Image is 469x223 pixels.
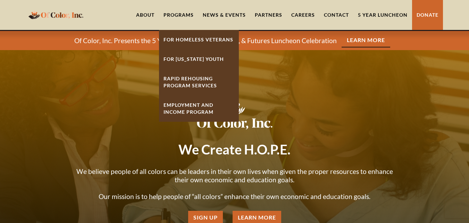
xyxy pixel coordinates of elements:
[74,37,337,45] p: Of Color, Inc. Presents the 5 Years Forward Jobs, Homes, & Futures Luncheon Celebration
[72,167,398,201] p: We believe people of all colors can be leaders in their own lives when given the proper resources...
[164,75,217,88] strong: Rapid ReHousing Program Services
[159,30,239,122] nav: Programs
[342,33,390,48] a: Learn More
[26,7,85,23] a: home
[159,69,239,95] a: Rapid ReHousing Program Services
[164,11,194,18] div: Programs
[159,95,239,122] a: Employment And Income Program
[159,30,239,49] a: For Homeless Veterans
[178,141,291,157] strong: We Create H.O.P.E.
[159,49,239,69] a: For [US_STATE] Youth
